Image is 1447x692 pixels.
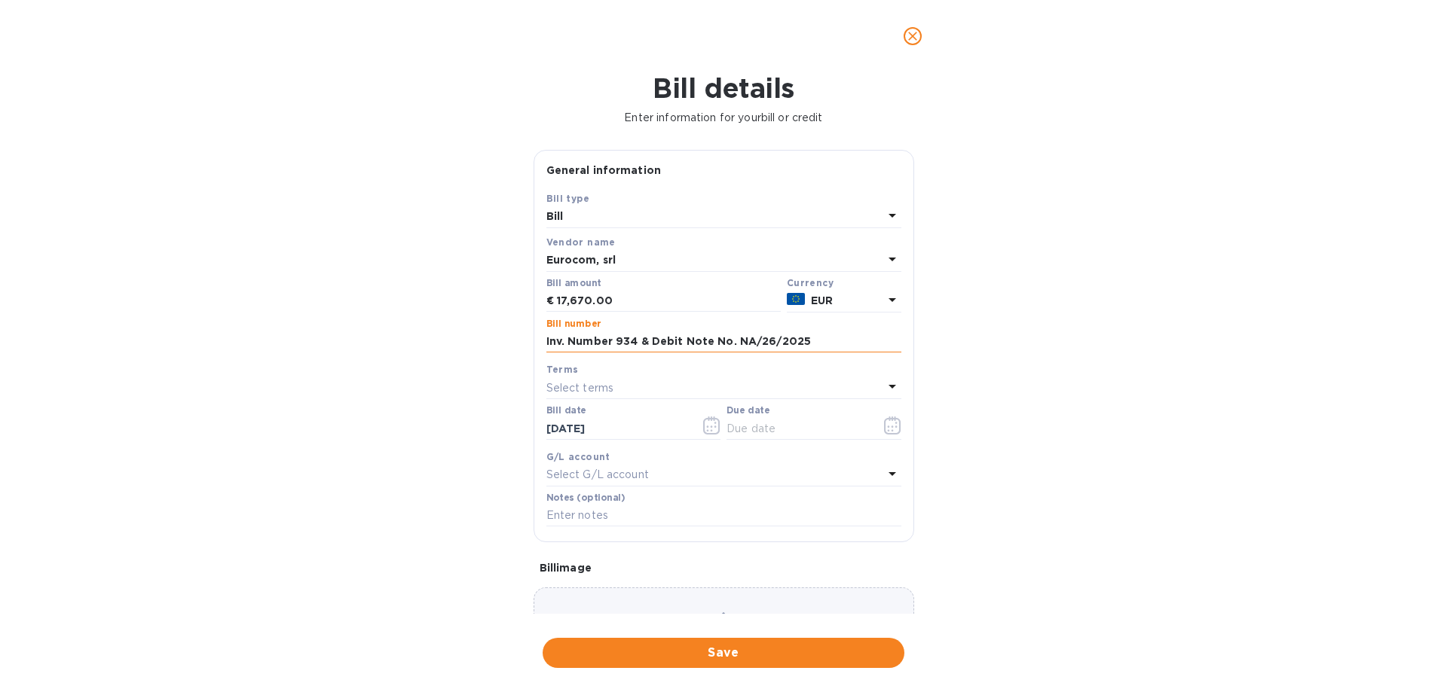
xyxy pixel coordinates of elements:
input: Enter bill number [546,331,901,353]
input: Due date [727,417,869,440]
h1: Bill details [12,72,1435,104]
input: Select date [546,417,689,440]
b: Bill [546,210,564,222]
button: Save [543,638,904,668]
input: Enter notes [546,505,901,527]
b: Terms [546,364,579,375]
p: Bill image [540,560,908,575]
div: € [546,290,557,312]
span: Save [555,644,892,662]
p: Select G/L account [546,467,649,483]
label: Notes (optional) [546,493,626,502]
p: Select terms [546,380,614,396]
label: Due date [727,407,769,416]
label: Bill date [546,407,586,416]
b: Bill type [546,193,590,204]
input: € Enter bill amount [557,290,781,312]
b: Currency [787,277,834,288]
b: Vendor name [546,236,616,248]
b: G/L account [546,451,610,462]
button: close [895,18,931,54]
b: General information [546,164,662,176]
b: Eurocom, srl [546,254,616,266]
b: EUR [811,294,833,306]
label: Bill number [546,319,601,328]
label: Bill amount [546,279,601,288]
p: Enter information for your bill or credit [12,110,1435,126]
